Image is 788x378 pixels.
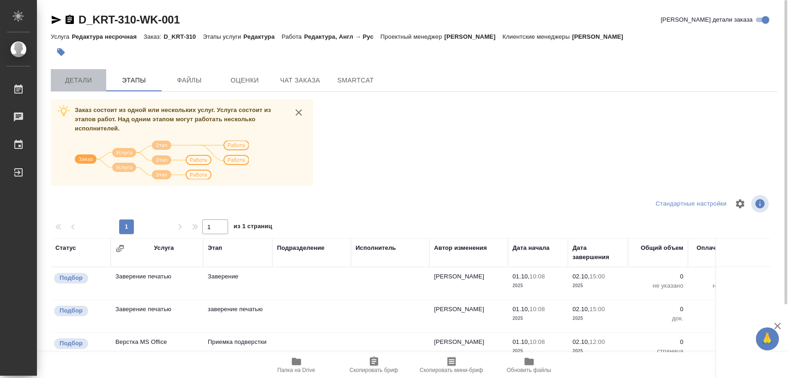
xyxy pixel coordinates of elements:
button: Скопировать бриф [335,352,413,378]
span: Настроить таблицу [729,193,751,215]
div: split button [653,197,729,211]
p: не указано [632,281,683,290]
p: Приемка подверстки [208,337,268,347]
p: заверение печатью [208,305,268,314]
p: D_KRT-310 [164,33,203,40]
div: Услуга [154,243,174,253]
p: Заказ: [144,33,163,40]
div: Исполнитель [355,243,396,253]
span: Папка на Drive [277,367,315,373]
span: Скопировать мини-бриф [420,367,483,373]
span: Посмотреть информацию [751,195,770,213]
div: Подразделение [277,243,325,253]
p: 0 [692,305,743,314]
p: Услуга [51,33,72,40]
p: [PERSON_NAME] [572,33,630,40]
p: Клиентские менеджеры [502,33,572,40]
div: Статус [55,243,76,253]
span: Оценки [223,75,267,86]
p: Редактура [243,33,282,40]
p: Редактура несрочная [72,33,144,40]
p: 2025 [512,281,563,290]
p: 0 [692,337,743,347]
td: [PERSON_NAME] [429,267,508,300]
button: Сгруппировать [115,244,125,253]
p: 0 [632,337,683,347]
span: Файлы [167,75,211,86]
p: 0 [692,272,743,281]
span: SmartCat [333,75,378,86]
span: Скопировать бриф [349,367,398,373]
span: 🙏 [759,329,775,348]
button: close [292,106,306,119]
p: 12:00 [589,338,605,345]
p: 01.10, [512,338,529,345]
p: страница [632,347,683,356]
p: 10:08 [529,338,545,345]
p: 01.10, [512,273,529,280]
td: Верстка MS Office [111,333,203,365]
span: Заказ состоит из одной или нескольких услуг. Услуга состоит из этапов работ. Над одним этапом мог... [75,106,271,132]
div: Этап [208,243,222,253]
div: Дата завершения [572,243,623,262]
div: Общий объем [641,243,683,253]
p: 2025 [512,347,563,356]
p: 10:08 [529,306,545,313]
button: Скопировать ссылку для ЯМессенджера [51,14,62,25]
p: страница [692,347,743,356]
p: не указано [692,281,743,290]
div: Автор изменения [434,243,487,253]
button: Обновить файлы [490,352,568,378]
p: 15:00 [589,306,605,313]
div: Оплачиваемый объем [692,243,743,262]
p: 2025 [572,347,623,356]
p: 01.10, [512,306,529,313]
p: Редактура, Англ → Рус [304,33,380,40]
span: Чат заказа [278,75,322,86]
p: Подбор [60,273,83,283]
button: 🙏 [756,327,779,350]
button: Скопировать мини-бриф [413,352,490,378]
span: из 1 страниц [234,221,272,234]
span: [PERSON_NAME] детали заказа [661,15,752,24]
p: 15:00 [589,273,605,280]
p: 2025 [512,314,563,323]
button: Скопировать ссылку [64,14,75,25]
p: Заверение [208,272,268,281]
p: Этапы услуги [203,33,243,40]
p: 02.10, [572,273,589,280]
span: Детали [56,75,101,86]
p: Подбор [60,339,83,348]
span: Обновить файлы [506,367,551,373]
p: 0 [632,305,683,314]
td: Заверение печатью [111,267,203,300]
a: D_KRT-310-WK-001 [78,13,180,26]
p: 10:08 [529,273,545,280]
td: [PERSON_NAME] [429,333,508,365]
button: Папка на Drive [258,352,335,378]
p: 02.10, [572,306,589,313]
p: док. [692,314,743,323]
p: 02.10, [572,338,589,345]
p: Проектный менеджер [380,33,444,40]
span: Этапы [112,75,156,86]
p: док. [632,314,683,323]
td: [PERSON_NAME] [429,300,508,332]
p: 2025 [572,314,623,323]
td: Заверение печатью [111,300,203,332]
p: 2025 [572,281,623,290]
p: [PERSON_NAME] [444,33,502,40]
p: Работа [282,33,304,40]
div: Дата начала [512,243,549,253]
p: 0 [632,272,683,281]
p: Подбор [60,306,83,315]
button: Добавить тэг [51,42,71,62]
